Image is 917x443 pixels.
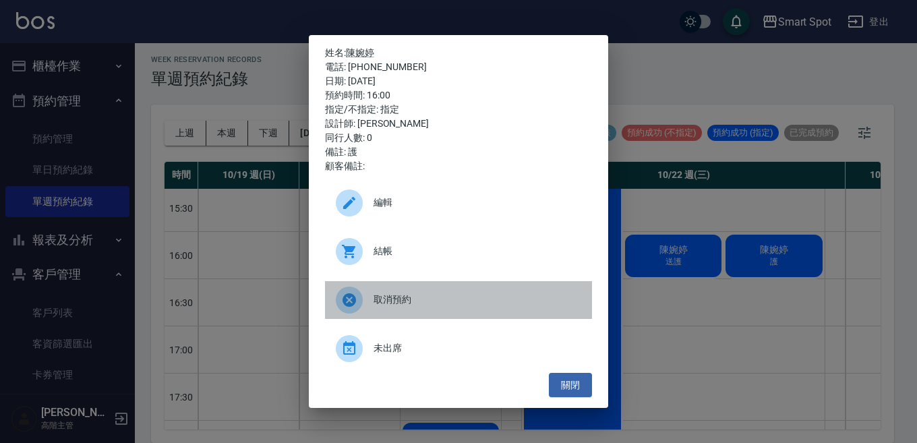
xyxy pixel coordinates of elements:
[325,233,592,281] a: 結帳
[346,47,374,58] a: 陳婉婷
[325,330,592,367] div: 未出席
[374,196,581,210] span: 編輯
[325,60,592,74] div: 電話: [PHONE_NUMBER]
[325,131,592,145] div: 同行人數: 0
[325,74,592,88] div: 日期: [DATE]
[325,46,592,60] p: 姓名:
[374,293,581,307] span: 取消預約
[325,281,592,319] div: 取消預約
[325,184,592,233] a: 編輯
[325,88,592,102] div: 預約時間: 16:00
[374,244,581,258] span: 結帳
[549,373,592,398] button: 關閉
[325,184,592,222] div: 編輯
[325,117,592,131] div: 設計師: [PERSON_NAME]
[325,102,592,117] div: 指定/不指定: 指定
[374,341,581,355] span: 未出席
[325,233,592,270] div: 結帳
[325,145,592,159] div: 備註: 護
[325,159,592,173] div: 顧客備註:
